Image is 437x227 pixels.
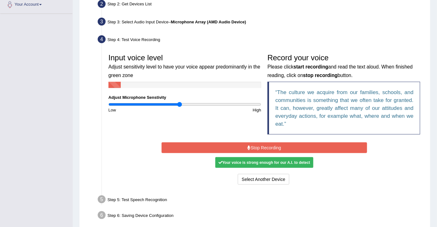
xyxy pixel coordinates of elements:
h3: Record your voice [268,54,420,79]
div: High [185,107,265,113]
label: Adjust Microphone Senstivity [108,94,166,100]
div: Step 5: Test Speech Recognition [95,194,428,207]
b: Microphone Array (AMD Audio Device) [171,20,246,24]
div: Step 6: Saving Device Configuration [95,209,428,223]
div: Step 4: Test Voice Recording [95,33,428,47]
small: Please click and read the text aloud. When finished reading, click on button. [268,64,413,78]
div: Step 3: Select Audio Input Device [95,16,428,30]
div: Low [105,107,185,113]
small: Adjust sensitivity level to have your voice appear predominantly in the green zone [108,64,260,78]
b: stop recording [303,73,338,78]
button: Stop Recording [162,142,367,153]
span: – [169,20,246,24]
button: Select Another Device [238,174,290,185]
b: start recording [293,64,328,69]
q: The culture we acquire from our families, schools, and communities is something that we often tak... [275,89,414,127]
div: Your voice is strong enough for our A.I. to detect [215,157,313,168]
h3: Input voice level [108,54,261,79]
